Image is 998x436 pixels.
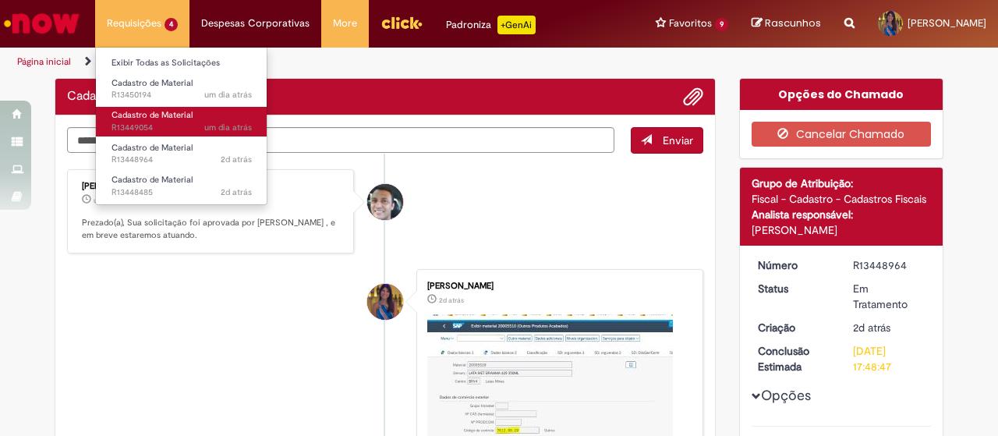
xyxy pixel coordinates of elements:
div: [DATE] 17:48:47 [853,343,925,374]
h2: Cadastro de Material Histórico de tíquete [67,90,183,104]
span: R13449054 [111,122,252,134]
div: Opções do Chamado [740,79,943,110]
p: +GenAi [497,16,536,34]
div: Grupo de Atribuição: [752,175,932,191]
a: Aberto R13450194 : Cadastro de Material [96,75,267,104]
div: 26/08/2025 15:11:42 [853,320,925,335]
span: Requisições [107,16,161,31]
span: More [333,16,357,31]
a: Rascunhos [752,16,821,31]
span: 2d atrás [853,321,890,335]
span: um dia atrás [204,89,252,101]
button: Cancelar Chamado [752,122,932,147]
ul: Trilhas de página [12,48,653,76]
textarea: Digite sua mensagem aqui... [67,127,614,153]
span: R13448485 [111,186,252,199]
time: 26/08/2025 15:11:42 [853,321,890,335]
span: Enviar [663,133,693,147]
dt: Conclusão Estimada [746,343,842,374]
span: Rascunhos [765,16,821,30]
span: 4 [165,18,178,31]
ul: Requisições [95,47,267,205]
div: [PERSON_NAME] [82,182,342,191]
img: click_logo_yellow_360x200.png [380,11,423,34]
span: um dia atrás [204,122,252,133]
span: Cadastro de Material [111,142,193,154]
span: 2d atrás [221,154,252,165]
time: 26/08/2025 14:00:04 [221,186,252,198]
div: Padroniza [446,16,536,34]
time: 26/08/2025 18:23:56 [204,89,252,101]
time: 26/08/2025 15:25:58 [204,122,252,133]
div: Em Tratamento [853,281,925,312]
dt: Status [746,281,842,296]
button: Adicionar anexos [683,87,703,107]
span: 2d atrás [439,296,464,305]
div: [PERSON_NAME] [752,222,932,238]
div: Vaner Gaspar Da Silva [367,184,403,220]
span: Cadastro de Material [111,77,193,89]
time: 26/08/2025 15:11:19 [439,296,464,305]
dt: Número [746,257,842,273]
a: Aberto R13448485 : Cadastro de Material [96,172,267,200]
div: Analista responsável: [752,207,932,222]
span: R13450194 [111,89,252,101]
dt: Criação [746,320,842,335]
button: Enviar [631,127,703,154]
a: Aberto R13448964 : Cadastro de Material [96,140,267,168]
div: [PERSON_NAME] [427,282,687,291]
span: [PERSON_NAME] [908,16,986,30]
time: 26/08/2025 15:48:47 [94,196,131,205]
span: Cadastro de Material [111,109,193,121]
span: Favoritos [669,16,712,31]
span: 9 [715,18,728,31]
img: ServiceNow [2,8,82,39]
span: 2d atrás [221,186,252,198]
span: R13448964 [111,154,252,166]
span: um dia atrás [94,196,131,205]
span: Despesas Corporativas [201,16,310,31]
time: 26/08/2025 15:11:47 [221,154,252,165]
div: R13448964 [853,257,925,273]
a: Exibir Todas as Solicitações [96,55,267,72]
a: Página inicial [17,55,71,68]
div: Fiscal - Cadastro - Cadastros Fiscais [752,191,932,207]
span: Cadastro de Material [111,174,193,186]
a: Aberto R13449054 : Cadastro de Material [96,107,267,136]
p: Prezado(a), Sua solicitação foi aprovada por [PERSON_NAME] , e em breve estaremos atuando. [82,217,342,241]
div: Beatriz Nunes Mariano [367,284,403,320]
